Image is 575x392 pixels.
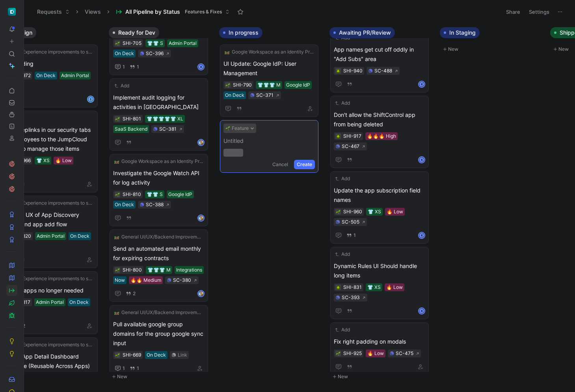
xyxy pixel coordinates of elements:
[123,366,125,371] span: 1
[223,48,315,56] button: 🛤️Google Workspace as an Identity Provider (IdP) Integration
[121,233,203,241] span: General UI/UX/Backend Improvements
[502,6,524,17] button: Share
[367,283,381,291] div: 👕 XS
[168,190,192,198] div: Google IdP
[112,6,233,18] button: All Pipeline by StatusFeatures & Fixes
[11,275,93,283] span: User Experience improvements to support Google workspace as an IdP
[115,267,120,273] button: 🌱
[286,81,310,89] div: Google IdP
[368,208,381,216] div: 👕 XS
[123,190,141,198] div: SHI-810
[419,81,424,87] div: K
[449,29,476,37] span: In Staging
[419,233,424,238] div: K
[8,8,16,16] img: ShiftControl
[115,352,120,358] button: 🌱
[11,341,93,349] span: User Experience improvements to support Google workspace as an IdP
[36,72,56,80] div: On Deck
[343,132,361,140] div: SHI-917
[69,298,89,306] div: On Deck
[419,157,424,163] div: K
[115,353,120,358] img: 🌱
[115,116,120,122] button: 🌱
[113,168,205,187] span: Investigate the Google Watch API for log activity
[335,351,341,356] div: 🌱
[36,157,50,165] div: 👕 XS
[3,48,94,56] button: User Experience improvements to support Google workspace as an IdP
[294,160,315,169] button: Create
[113,157,205,165] button: 🛤️Google Workspace as an Identity Provider (IdP) Integration
[115,41,120,46] button: 🌱
[3,341,94,349] button: User Experience improvements to support Google workspace as an IdP
[113,62,127,72] button: 1
[55,157,72,165] div: 🔥 Low
[115,50,134,57] div: On Deck
[216,24,326,179] div: In progress🌱FeatureUntitledCancelCreate
[3,199,94,207] button: User Experience improvements to support Google workspace as an IdP
[106,24,216,385] div: Ready for DevNew
[185,8,222,16] span: Features & Fixes
[114,159,119,164] img: 🛤️
[115,117,120,122] img: 🌱
[335,209,341,214] button: 🌱
[3,352,94,371] span: Design App Detail Dashboard Template (Reusable Across Apps)
[113,309,205,316] button: 🛤️General UI/UX/Backend Improvements
[11,48,93,56] span: User Experience improvements to support Google workspace as an IdP
[342,142,359,150] div: SC-467
[115,125,147,133] div: SaaS Backend
[335,133,341,139] button: 🪲
[113,82,130,90] button: Add
[115,192,120,197] div: 🌱
[257,81,281,89] div: 👕👕👕 M
[330,322,429,375] a: AddFix right padding on modals🔥 LowSC-475
[343,349,362,357] div: SHI-925
[121,309,203,316] span: General UI/UX/Backend Improvements
[147,115,183,123] div: 👕👕👕👕👕 XL
[334,110,425,129] span: Don't allow the ShiftControl app from being deleted
[339,29,391,37] span: Awaiting PR/Review
[146,50,164,57] div: SC-396
[330,96,429,168] a: AddDon't allow the ShiftControl app from being deleted🔥🔥🔥 HighSC-467K
[115,201,134,209] div: On Deck
[440,27,480,38] button: In Staging
[198,64,204,70] div: K
[3,59,94,68] span: Onboarding
[114,235,119,239] img: 🛤️
[219,27,262,38] button: In progress
[169,39,197,47] div: Admin Portal
[343,67,363,75] div: SHI-940
[334,175,351,183] button: Add
[525,6,553,17] button: Settings
[229,29,259,37] span: In progress
[11,199,93,207] span: User Experience improvements to support Google workspace as an IdP
[115,268,120,273] img: 🌱
[198,291,204,296] img: avatar
[110,229,208,302] a: 🛤️General UI/UX/Backend ImprovementsSend an automated email monthly for expiring contracts👕👕👕 MIn...
[173,276,191,284] div: SC-380
[225,83,230,88] img: 🌱
[335,285,341,290] button: 🪲
[336,351,341,356] img: 🌱
[329,372,434,381] button: New
[336,285,341,290] img: 🪲
[130,276,161,284] div: 🔥🔥 Medium
[36,298,64,306] div: Admin Portal
[121,157,203,165] span: Google Workspace as an Identity Provider (IdP) Integration
[225,126,230,131] img: 🌱
[225,82,231,88] button: 🌱
[336,69,341,74] img: 🪲
[3,125,94,153] span: Add deeplinks in our security tabs for employees to the JumpCloud pages to manage those items
[329,27,395,38] button: Awaiting PR/Review
[124,289,137,298] button: 2
[3,210,94,229] span: Improve UX of App Discovery review and app add flow
[113,364,127,373] button: 1
[3,275,94,283] button: User Experience improvements to support Google workspace as an IdP
[335,68,341,74] div: 🪲
[354,233,356,238] span: 1
[330,30,429,92] a: AddApp names get cut off oddly in "Add Subs" areaSC-488K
